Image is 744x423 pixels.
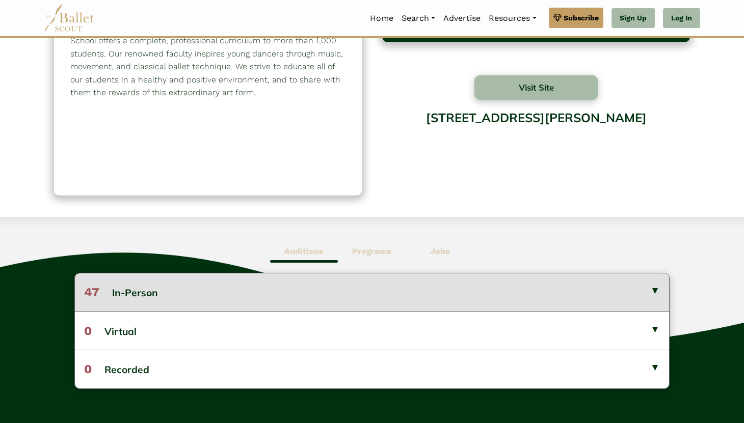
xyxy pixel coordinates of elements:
b: Programs [352,246,391,256]
a: Subscribe [549,8,603,28]
b: Jobs [430,246,450,256]
a: Sign Up [612,8,655,29]
a: Home [366,8,397,29]
button: 47In-Person [75,273,669,311]
a: Advertise [439,8,485,29]
p: Founded in [DATE], Pacific Northwest Ballet School is recognized as one of the top three ballet t... [70,8,346,99]
span: Subscribe [564,12,599,23]
button: 0Recorded [75,350,669,388]
a: Resources [485,8,540,29]
a: Search [397,8,439,29]
button: Visit Site [474,75,598,100]
img: gem.svg [553,12,562,23]
span: 47 [84,285,99,299]
a: Log In [663,8,700,29]
b: Auditions [284,246,324,256]
button: 0Virtual [75,312,669,350]
div: [STREET_ADDRESS][PERSON_NAME] [382,103,690,185]
span: 0 [84,324,92,338]
span: 0 [84,362,92,376]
